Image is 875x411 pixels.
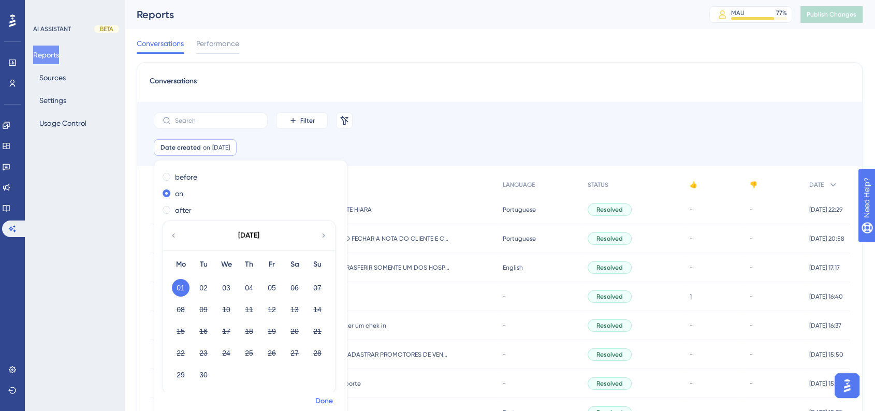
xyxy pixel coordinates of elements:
button: 12 [263,301,281,318]
button: 16 [195,322,212,340]
span: - [690,263,693,272]
button: 20 [286,322,303,340]
span: - [750,350,753,359]
iframe: UserGuiding AI Assistant Launcher [832,370,863,401]
button: 29 [172,366,189,384]
span: - [750,205,753,214]
label: before [175,171,197,183]
button: 23 [195,344,212,362]
span: Date created [161,143,201,152]
button: 11 [240,301,258,318]
button: Sources [33,68,72,87]
span: - [690,321,693,330]
div: Tu [192,258,215,271]
button: 08 [172,301,189,318]
span: 👎 [750,181,757,189]
button: 28 [309,344,326,362]
button: 06 [286,279,303,297]
span: [DATE] 15:50 [809,350,843,359]
span: [DATE] 15:45 [809,379,843,388]
span: Done [315,395,333,407]
div: 77 % [776,9,787,17]
button: 17 [217,322,235,340]
span: DATE [809,181,824,189]
span: Resolved [596,292,623,301]
button: 07 [309,279,326,297]
label: on [175,187,183,200]
div: Fr [260,258,283,271]
span: - [503,321,506,330]
span: - [750,292,753,301]
span: Filter [300,116,315,125]
span: [DATE] [212,143,230,152]
button: 04 [240,279,258,297]
button: 30 [195,366,212,384]
span: [DATE] 17:17 [809,263,840,272]
div: MAU [731,9,745,17]
span: STATUS [588,181,608,189]
button: Reports [33,46,59,64]
button: 21 [309,322,326,340]
span: Conversations [150,75,197,94]
button: Usage Control [33,114,93,133]
button: Settings [33,91,72,110]
button: 13 [286,301,303,318]
span: [DATE] 16:37 [809,321,841,330]
div: Su [306,258,329,271]
span: Conversations [137,37,184,50]
span: Resolved [596,234,623,243]
span: - [503,292,506,301]
button: 24 [217,344,235,362]
span: 1 [690,292,692,301]
button: 02 [195,279,212,297]
span: on [203,143,210,152]
span: 👍 [690,181,697,189]
button: 05 [263,279,281,297]
span: - [503,379,506,388]
div: [DATE] [238,229,259,242]
span: CONSIGO FECHAR A NOTA DO CLIENTE E CONTINUAR A ESTADIA? [321,234,450,243]
span: - [690,350,693,359]
span: Resolved [596,263,623,272]
button: 10 [217,301,235,318]
button: Done [310,392,339,410]
button: 27 [286,344,303,362]
div: Reports [137,7,683,22]
button: 15 [172,322,189,340]
button: 01 [172,279,189,297]
span: - [750,321,753,330]
span: Resolved [596,379,623,388]
span: Resolved [596,350,623,359]
div: AI ASSISTANT [33,25,71,33]
span: English [503,263,523,272]
span: Need Help? [24,3,65,15]
span: - [690,379,693,388]
span: como fazer um chek in [321,321,386,330]
span: Performance [196,37,239,50]
button: 26 [263,344,281,362]
input: Search [175,117,259,124]
button: 09 [195,301,212,318]
span: - [750,379,753,388]
span: - [750,263,753,272]
span: Portuguese [503,205,536,214]
div: BETA [94,25,119,33]
button: 14 [309,301,326,318]
div: Sa [283,258,306,271]
span: Resolved [596,205,623,214]
span: Resolved [596,321,623,330]
span: - [690,205,693,214]
button: Publish Changes [800,6,863,23]
button: 19 [263,322,281,340]
span: - [503,350,506,359]
span: [DATE] 20:58 [809,234,844,243]
span: [DATE] 16:40 [809,292,843,301]
span: - [690,234,693,243]
span: Portuguese [503,234,536,243]
button: 03 [217,279,235,297]
span: COMO TRASFERIR SOMENTE UM DOS HOSPEDES DA RESERVA DE QUARTO [321,263,450,272]
div: Mo [169,258,192,271]
div: Th [238,258,260,271]
button: 22 [172,344,189,362]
